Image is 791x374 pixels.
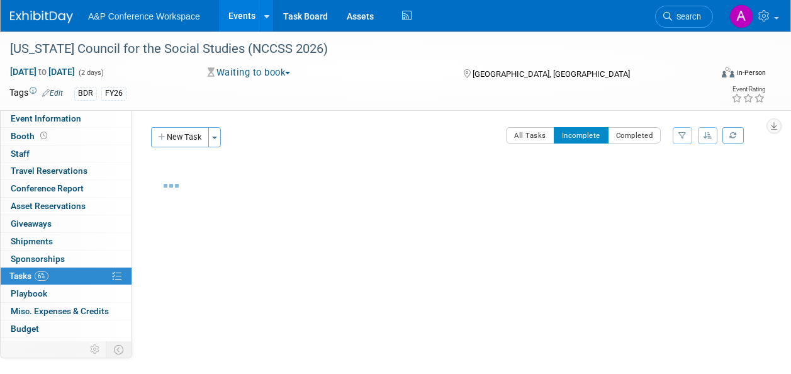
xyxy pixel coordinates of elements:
span: Sponsorships [11,254,65,264]
img: Amanda Oney [729,4,753,28]
span: Shipments [11,236,53,246]
span: Search [672,12,701,21]
button: Completed [608,127,661,144]
a: Conference Report [1,180,132,197]
span: Budget [11,324,39,334]
span: Conference Report [11,183,84,193]
a: Event Information [1,110,132,127]
span: [GEOGRAPHIC_DATA], [GEOGRAPHIC_DATA] [473,69,630,79]
span: Staff [11,149,30,159]
span: Event Information [11,113,81,123]
span: Travel Reservations [11,166,87,176]
span: Tasks [9,271,48,281]
span: Misc. Expenses & Credits [11,306,109,316]
a: Staff [1,145,132,162]
button: Incomplete [554,127,609,144]
td: Toggle Event Tabs [106,341,132,358]
a: Refresh [722,127,744,144]
a: Booth [1,128,132,145]
img: ExhibitDay [10,11,73,23]
span: 6% [35,271,48,281]
a: Asset Reservations [1,198,132,215]
a: Edit [42,89,63,98]
td: Tags [9,86,63,101]
a: ROI, Objectives & ROO [1,338,132,355]
a: Shipments [1,233,132,250]
a: Playbook [1,285,132,302]
span: Booth [11,131,50,141]
span: Asset Reservations [11,201,86,211]
a: Tasks6% [1,268,132,285]
a: Giveaways [1,215,132,232]
div: BDR [74,87,97,100]
div: FY26 [101,87,126,100]
div: Event Rating [731,86,765,93]
td: Personalize Event Tab Strip [84,341,106,358]
div: [US_STATE] Council for the Social Studies (NCCSS 2026) [6,38,701,60]
a: Misc. Expenses & Credits [1,303,132,320]
a: Travel Reservations [1,162,132,179]
a: Search [655,6,713,28]
span: ROI, Objectives & ROO [11,341,95,351]
img: loading... [164,184,179,188]
span: [DATE] [DATE] [9,66,76,77]
button: All Tasks [506,127,554,144]
span: Giveaways [11,218,52,229]
div: In-Person [736,68,766,77]
span: to [36,67,48,77]
span: Playbook [11,288,47,298]
span: (2 days) [77,69,104,77]
div: Event Format [656,65,766,84]
span: Booth not reserved yet [38,131,50,140]
span: A&P Conference Workspace [88,11,200,21]
button: Waiting to book [203,66,295,79]
img: Format-Inperson.png [722,67,734,77]
a: Budget [1,320,132,337]
a: Sponsorships [1,251,132,268]
button: New Task [151,127,209,147]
